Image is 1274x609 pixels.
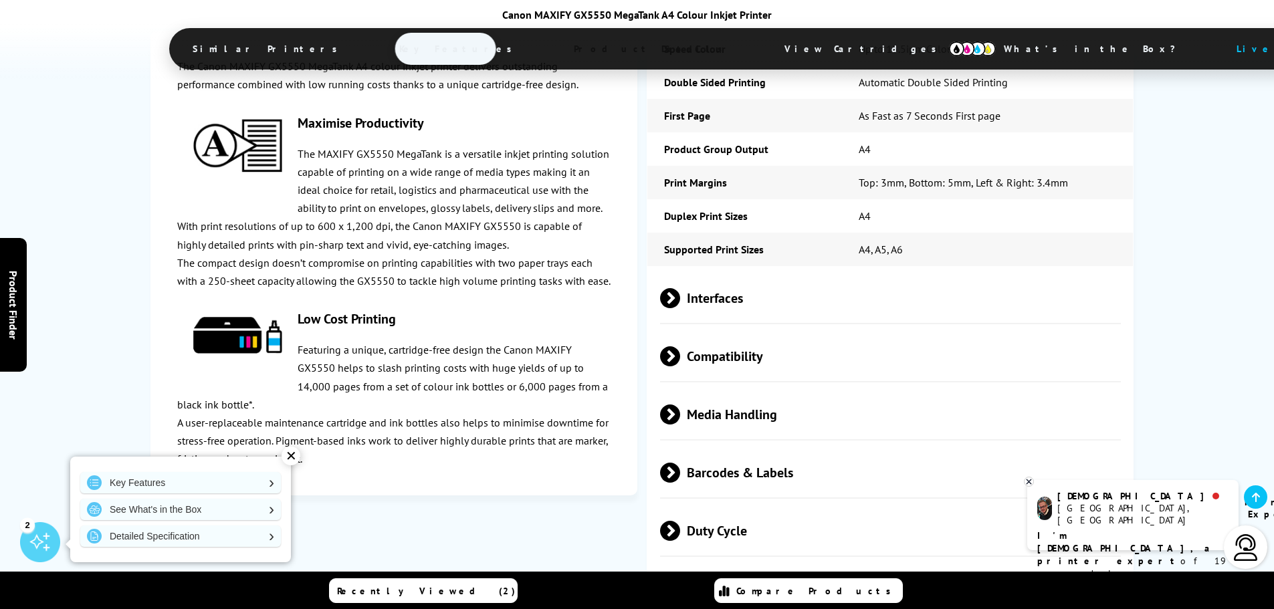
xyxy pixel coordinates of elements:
[647,233,841,266] td: Supported Print Sizes
[177,217,611,253] p: With print resolutions of up to 600 x 1,200 dpi, the Canon MAXIFY GX5550 is capable of highly det...
[647,99,841,132] td: First Page
[177,144,611,217] p: The MAXIFY GX5550 MegaTank is a versatile inkjet printing solution capable of printing on a wide ...
[169,8,1105,21] div: Canon MAXIFY GX5550 MegaTank A4 Colour Inkjet Printer
[1233,534,1259,561] img: user-headset-light.svg
[1057,502,1228,526] div: [GEOGRAPHIC_DATA], [GEOGRAPHIC_DATA]
[329,578,518,603] a: Recently Viewed (2)
[842,99,1134,132] td: As Fast as 7 Seconds First page
[80,472,281,493] a: Key Features
[193,107,282,183] img: canon-megatank-high-quality-icon-140.jpg
[177,254,611,290] p: The compact design doesn’t compromise on printing capabilities with two paper trays each with a 2...
[1037,497,1052,520] img: chris-livechat.png
[842,166,1134,199] td: Top: 3mm, Bottom: 5mm, Left & Right: 3.4mm
[647,132,841,166] td: Product Group Output
[842,233,1134,266] td: A4, A5, A6
[714,578,903,603] a: Compare Products
[660,389,1122,439] span: Media Handling
[80,499,281,520] a: See What's in the Box
[177,114,611,131] h3: Maximise Productivity
[1037,529,1214,567] b: I'm [DEMOGRAPHIC_DATA], a printer expert
[660,447,1122,497] span: Barcodes & Labels
[736,585,898,597] span: Compare Products
[193,303,282,367] img: canon-megatank-icon-140.png
[282,447,300,465] div: ✕
[173,33,364,65] span: Similar Printers
[20,517,35,532] div: 2
[764,31,969,66] span: View Cartridges
[647,166,841,199] td: Print Margins
[660,505,1122,556] span: Duty Cycle
[842,132,1134,166] td: A4
[660,273,1122,323] span: Interfaces
[554,33,750,65] span: Product Details
[842,66,1134,99] td: Automatic Double Sided Printing
[1057,490,1228,502] div: [DEMOGRAPHIC_DATA]
[177,310,611,328] h3: Low Cost Printing
[7,270,20,339] span: Product Finder
[660,331,1122,381] span: Compatibility
[177,341,611,414] p: Featuring a unique, cartridge-free design the Canon MAXIFY GX5550 helps to slash printing costs w...
[984,33,1208,65] span: What’s in the Box?
[949,41,996,56] img: cmyk-icon.svg
[647,199,841,233] td: Duplex Print Sizes
[379,33,539,65] span: Key Features
[177,414,611,469] p: A user-replaceable maintenance cartridge and ink bottles also helps to minimise downtime for stre...
[337,585,516,597] span: Recently Viewed (2)
[80,525,281,547] a: Detailed Specification
[842,199,1134,233] td: A4
[1037,529,1229,606] p: of 19 years! Leave me a message and I'll respond ASAP
[647,66,841,99] td: Double Sided Printing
